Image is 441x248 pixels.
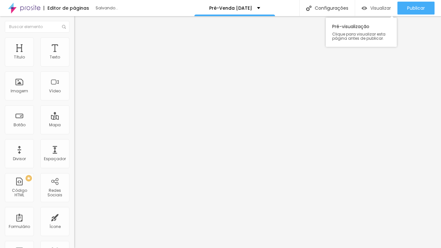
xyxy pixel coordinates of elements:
[13,156,26,161] font: Divisor
[96,6,170,10] div: Salvando...
[9,224,30,229] font: Formulário
[397,2,435,15] button: Publicar
[62,25,66,29] img: Ícone
[315,5,348,11] font: Configurações
[47,188,62,198] font: Redes Sociais
[5,21,69,33] input: Buscar elemento
[50,54,60,60] font: Texto
[332,23,369,30] font: Pré-visualização
[370,5,391,11] font: Visualizar
[74,16,441,248] iframe: Editor
[14,122,26,128] font: Botão
[49,122,61,128] font: Mapa
[47,5,89,11] font: Editor de páginas
[407,5,425,11] font: Publicar
[306,5,312,11] img: Ícone
[11,88,28,94] font: Imagem
[14,54,25,60] font: Título
[209,5,252,11] font: Pré-Venda [DATE]
[49,88,61,94] font: Vídeo
[332,31,385,41] font: Clique para visualizar esta página antes de publicar.
[49,224,61,229] font: Ícone
[44,156,66,161] font: Espaçador
[12,188,27,198] font: Código HTML
[362,5,367,11] img: view-1.svg
[355,2,397,15] button: Visualizar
